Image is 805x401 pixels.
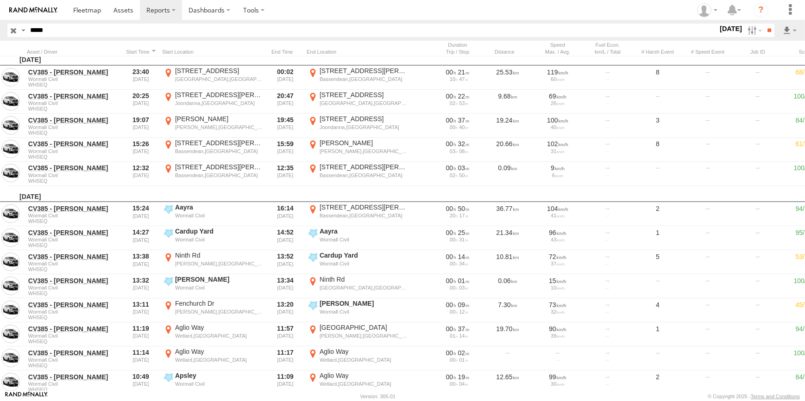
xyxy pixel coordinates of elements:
[28,218,118,224] span: Filter Results to this Group
[320,236,407,243] div: Wormall Civil
[268,115,303,137] div: 19:45 [DATE]
[320,333,407,339] div: [PERSON_NAME],[GEOGRAPHIC_DATA]
[175,284,263,291] div: Wormall Civil
[450,148,458,154] span: 03
[307,347,409,370] label: Click to View Event Location
[446,253,456,260] span: 00
[450,381,458,387] span: 00
[458,117,470,124] span: 37
[450,237,458,242] span: 00
[536,309,579,315] div: 32
[484,323,531,345] div: 19.70
[436,325,479,333] div: [2275s] 08/08/2025 11:19 - 08/08/2025 11:57
[536,124,579,130] div: 40
[450,285,458,290] span: 00
[446,349,456,357] span: 00
[458,140,470,148] span: 32
[28,387,118,392] span: Filter Results to this Group
[536,173,579,178] div: 6
[484,275,531,297] div: 0.06
[484,299,531,321] div: 7.30
[536,301,579,309] div: 73
[175,91,263,99] div: [STREET_ADDRESS][PERSON_NAME]
[446,277,456,284] span: 00
[635,115,681,137] div: 3
[162,299,264,321] label: Click to View Event Location
[320,357,407,363] div: Wellard,[GEOGRAPHIC_DATA]
[175,299,263,308] div: Fenchurch Dr
[635,227,681,249] div: 1
[459,237,468,242] span: 31
[175,139,263,147] div: [STREET_ADDRESS][PERSON_NAME]
[28,178,118,184] span: Filter Results to this Group
[162,115,264,137] label: Click to View Event Location
[450,357,458,363] span: 00
[307,115,409,137] label: Click to View Event Location
[635,139,681,161] div: 8
[751,394,800,399] a: Terms and Conditions
[19,24,27,37] label: Search Query
[635,299,681,321] div: 4
[28,213,118,218] span: Wormall Civil
[450,309,458,315] span: 00
[268,299,303,321] div: 13:20 [DATE]
[162,203,264,225] label: Click to View Event Location
[446,117,456,124] span: 00
[28,154,118,160] span: Filter Results to this Group
[28,363,118,368] span: Filter Results to this Group
[268,163,303,185] div: 12:35 [DATE]
[175,124,263,130] div: [PERSON_NAME],[GEOGRAPHIC_DATA]
[123,49,158,55] div: Click to Sort
[162,91,264,113] label: Click to View Event Location
[320,212,407,219] div: Bassendean,[GEOGRAPHIC_DATA]
[635,203,681,225] div: 2
[536,68,579,76] div: 119
[320,67,407,75] div: [STREET_ADDRESS][PERSON_NAME]
[450,100,458,106] span: 02
[175,203,263,211] div: Aayra
[320,381,407,387] div: Wellard,[GEOGRAPHIC_DATA]
[123,227,158,249] div: 14:27 [DATE]
[484,67,531,89] div: 25.53
[307,275,409,297] label: Click to View Event Location
[175,76,263,82] div: [GEOGRAPHIC_DATA],[GEOGRAPHIC_DATA]
[458,349,470,357] span: 02
[1,325,20,343] a: View Asset in Asset Management
[123,371,158,394] div: 10:49 [DATE]
[162,275,264,297] label: Click to View Event Location
[446,93,456,100] span: 00
[268,203,303,225] div: 16:14 [DATE]
[268,67,303,89] div: 00:02 [DATE]
[162,139,264,161] label: Click to View Event Location
[446,325,456,333] span: 00
[436,116,479,124] div: [2258s] 09/08/2025 19:07 - 09/08/2025 19:45
[307,323,409,345] label: Click to View Event Location
[320,139,407,147] div: [PERSON_NAME]
[27,49,119,55] div: Click to Sort
[268,49,303,55] div: Click to Sort
[28,333,118,339] span: Wormall Civil
[162,251,264,273] label: Click to View Event Location
[446,229,456,236] span: 00
[320,284,407,291] div: [GEOGRAPHIC_DATA],[GEOGRAPHIC_DATA]
[175,347,263,356] div: Aglio Way
[320,124,407,130] div: Joondanna,[GEOGRAPHIC_DATA]
[162,347,264,370] label: Click to View Event Location
[175,260,263,267] div: [PERSON_NAME],[GEOGRAPHIC_DATA]
[536,285,579,290] div: 10
[744,24,764,37] label: Search Filter Options
[446,68,456,76] span: 00
[536,116,579,124] div: 100
[320,163,407,171] div: [STREET_ADDRESS][PERSON_NAME]
[536,373,579,381] div: 99
[436,68,479,76] div: [1297s] 09/08/2025 23:40 - 10/08/2025 00:02
[28,140,118,148] a: CV385 - [PERSON_NAME]
[708,394,800,399] div: © Copyright 2025 -
[123,275,158,297] div: 13:32 [DATE]
[458,68,470,76] span: 21
[28,237,118,242] span: Wormall Civil
[28,381,118,387] span: Wormall Civil
[175,308,263,315] div: [PERSON_NAME],[GEOGRAPHIC_DATA]
[754,3,768,18] i: ?
[28,106,118,111] span: Filter Results to this Group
